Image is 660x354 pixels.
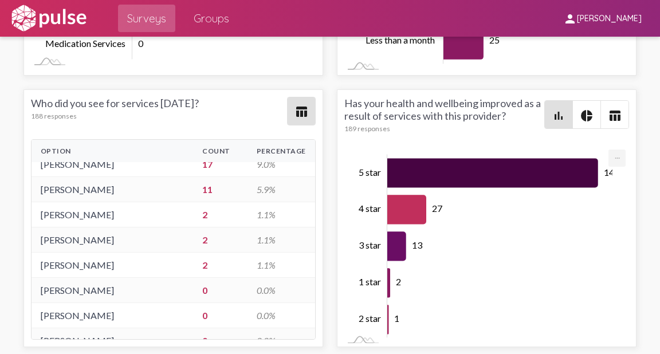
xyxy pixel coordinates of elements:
td: 0.0% [247,328,315,353]
g: Series [387,159,598,335]
td: [PERSON_NAME] [32,176,193,202]
g: Chart [359,155,619,339]
td: 2 [193,252,247,277]
mat-icon: table_chart [294,105,308,119]
div: 189 responses [344,124,544,133]
td: 0.0% [247,302,315,328]
a: Export [Press ENTER or use arrow keys to navigate] [608,150,626,160]
td: 5.9% [247,176,315,202]
button: [PERSON_NAME] [554,7,651,29]
tspan: 1 star [359,277,381,288]
tspan: 2 [396,277,401,288]
td: 11 [193,176,247,202]
tspan: 146 [604,167,619,178]
span: Surveys [127,8,166,29]
mat-icon: person [563,12,577,26]
a: Groups [184,5,238,32]
tspan: 0 [138,38,144,49]
td: 0 [193,302,247,328]
td: 1.1% [247,227,315,252]
img: white-logo.svg [9,4,88,33]
div: Has your health and wellbeing improved as a result of services with this provider? [344,97,544,133]
td: 2 [193,202,247,227]
td: 0.0% [247,277,315,302]
tspan: Less than a month [366,34,435,45]
td: [PERSON_NAME] [32,202,193,227]
td: 17 [193,151,247,176]
a: Surveys [118,5,175,32]
td: [PERSON_NAME] [32,151,193,176]
td: 1.1% [247,252,315,277]
th: Percentage [247,140,315,163]
tspan: 13 [412,240,423,251]
button: Table view [601,101,628,128]
td: [PERSON_NAME] [32,227,193,252]
button: Table view [288,97,315,125]
mat-icon: pie_chart [580,109,594,123]
td: 9.0% [247,151,315,176]
mat-icon: bar_chart [552,109,565,123]
td: 1.1% [247,202,315,227]
tspan: Medication Services [45,38,125,49]
td: 0 [193,328,247,353]
div: Who did you see for services [DATE]? [31,97,287,125]
span: Groups [194,8,229,29]
tspan: 1 [394,313,399,324]
tspan: 2 star [359,313,381,324]
td: 0 [193,277,247,302]
td: [PERSON_NAME] [32,277,193,302]
td: [PERSON_NAME] [32,252,193,277]
td: 2 [193,227,247,252]
td: [PERSON_NAME] [32,328,193,353]
tspan: 5 star [359,167,381,178]
tspan: 3 star [359,240,381,251]
button: Pie style chart [573,101,600,128]
tspan: 27 [432,203,442,214]
button: Bar chart [545,101,572,128]
div: 188 responses [31,112,287,120]
th: Count [193,140,247,163]
tspan: 4 star [359,203,381,214]
mat-icon: table_chart [608,109,622,123]
th: Option [32,140,193,163]
span: [PERSON_NAME] [577,14,642,24]
td: [PERSON_NAME] [32,302,193,328]
tspan: 25 [489,34,500,45]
